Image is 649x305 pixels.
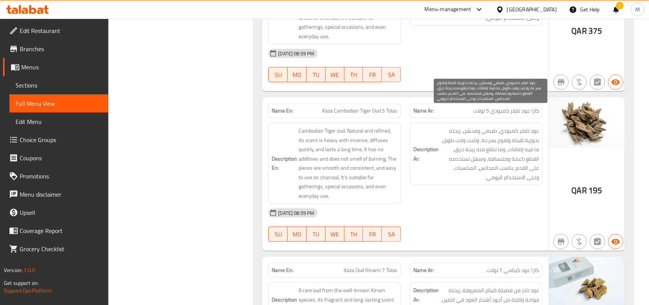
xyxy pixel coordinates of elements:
[572,75,587,90] button: Purchased item
[275,210,317,217] span: [DATE] 08:59 PM
[554,75,569,90] button: Not branch specific item
[3,149,108,167] a: Coupons
[572,23,587,38] span: QAR
[608,234,623,249] button: Available
[366,229,379,240] span: FR
[413,107,434,115] strong: Name Ar:
[4,278,39,288] span: Get support on:
[425,5,471,14] div: Menu-management
[310,229,322,240] span: TU
[272,266,293,274] strong: Name En:
[590,75,605,90] button: Not has choices
[344,266,397,274] span: Kaza Oud Kinami 7 Tolas
[268,227,288,242] button: SU
[9,113,108,131] a: Edit Menu
[385,229,398,240] span: SA
[16,81,102,90] span: Sections
[382,227,401,242] button: SA
[291,229,303,240] span: MO
[3,240,108,258] a: Grocery Checklist
[3,40,108,58] a: Branches
[272,107,293,115] strong: Name En:
[299,126,397,200] span: Cambodian Tiger oud, Natural and refined, its scent is heavy with incense, diffuses quickly, and ...
[9,94,108,113] a: Full Menu View
[3,131,108,149] a: Choice Groups
[21,63,102,72] span: Menus
[20,135,102,144] span: Choice Groups
[3,58,108,76] a: Menus
[3,22,108,40] a: Edit Restaurant
[385,69,398,80] span: SA
[268,67,288,82] button: SU
[588,183,602,198] span: 195
[588,23,602,38] span: 375
[486,266,539,274] span: كازا عود كينامي 7 تولات
[554,234,569,249] button: Not branch specific item
[23,265,35,275] span: 1.0.0
[413,266,434,274] strong: Name Ar:
[20,244,102,253] span: Grocery Checklist
[382,67,401,82] button: SA
[328,69,341,80] span: WE
[272,229,285,240] span: SU
[473,107,539,115] span: كازا عود تايقر كمبودي 5 تولات
[4,286,52,296] a: Support.OpsPlatform
[347,69,360,80] span: TH
[328,229,341,240] span: WE
[590,234,605,249] button: Not has choices
[366,69,379,80] span: FR
[307,227,325,242] button: TU
[20,208,102,217] span: Upsell
[16,117,102,126] span: Edit Menu
[325,67,344,82] button: WE
[635,5,640,14] span: M
[363,67,382,82] button: FR
[16,99,102,108] span: Full Menu View
[307,67,325,82] button: TU
[347,229,360,240] span: TH
[20,26,102,35] span: Edit Restaurant
[549,97,625,148] img: Kaza_Cambodian_Tiger_Oud_638951005117812631.jpg
[608,75,623,90] button: Available
[275,50,317,57] span: [DATE] 08:59 PM
[20,44,102,53] span: Branches
[344,227,363,242] button: TH
[413,286,439,304] strong: Description Ar:
[413,145,439,163] strong: Description Ar:
[572,183,587,198] span: QAR
[288,67,307,82] button: MO
[20,226,102,235] span: Coverage Report
[344,67,363,82] button: TH
[20,190,102,199] span: Menu disclaimer
[3,185,108,203] a: Menu disclaimer
[3,203,108,222] a: Upsell
[272,154,297,173] strong: Description En:
[322,107,397,115] span: Kaza Cambodian Tiger Oud 5 Tolas
[20,153,102,163] span: Coupons
[4,265,22,275] span: Version:
[363,227,382,242] button: FR
[507,5,557,14] div: [GEOGRAPHIC_DATA]
[272,69,285,80] span: SU
[291,69,303,80] span: MO
[9,76,108,94] a: Sections
[3,222,108,240] a: Coverage Report
[572,234,587,249] button: Purchased item
[20,172,102,181] span: Promotions
[325,227,344,242] button: WE
[440,126,539,182] span: عود تايقر كمبودي، طبيعي ومحسّن، ريحته بخورية ثقيلة وتفوح بسرعة، وتثبت وقت طويل، ما فيه إضافات، وم...
[310,69,322,80] span: TU
[288,227,307,242] button: MO
[3,167,108,185] a: Promotions
[440,286,539,304] span: عود نادر من فصيلة كينام المعروفة، ريحته فواحة وثابتة من أجود أشجار العود في الصين.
